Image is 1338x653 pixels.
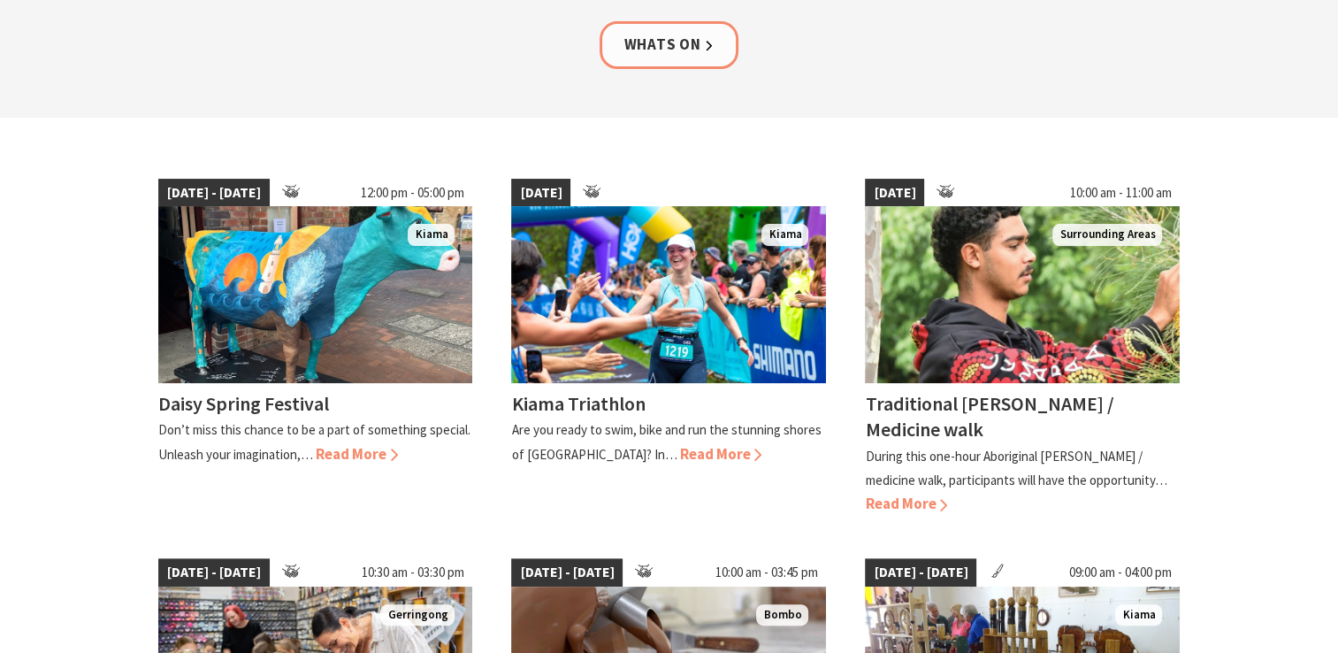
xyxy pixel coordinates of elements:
[158,179,270,207] span: [DATE] - [DATE]
[158,179,473,517] a: [DATE] - [DATE] 12:00 pm - 05:00 pm Dairy Cow Art Kiama Daisy Spring Festival Don’t miss this cha...
[511,179,570,207] span: [DATE]
[511,391,645,416] h4: Kiama Triathlon
[352,558,472,587] span: 10:30 am - 03:30 pm
[1060,179,1180,207] span: 10:00 am - 11:00 am
[1115,604,1162,626] span: Kiama
[351,179,472,207] span: 12:00 pm - 05:00 pm
[511,179,826,517] a: [DATE] kiamatriathlon Kiama Kiama Triathlon Are you ready to swim, bike and run the stunning shor...
[316,444,398,464] span: Read More
[158,421,470,462] p: Don’t miss this chance to be a part of something special. Unleash your imagination,…
[865,448,1166,488] p: During this one-hour Aboriginal [PERSON_NAME] / medicine walk, participants will have the opportu...
[706,558,826,587] span: 10:00 am - 03:45 pm
[1052,224,1162,246] span: Surrounding Areas
[380,604,455,626] span: Gerringong
[865,179,1180,517] a: [DATE] 10:00 am - 11:00 am Surrounding Areas Traditional [PERSON_NAME] / Medicine walk During thi...
[158,206,473,383] img: Dairy Cow Art
[158,558,270,587] span: [DATE] - [DATE]
[511,206,826,383] img: kiamatriathlon
[865,494,947,513] span: Read More
[511,421,821,462] p: Are you ready to swim, bike and run the stunning shores of [GEOGRAPHIC_DATA]? In…
[1059,558,1180,587] span: 09:00 am - 04:00 pm
[600,21,739,68] a: Whats On
[679,444,761,464] span: Read More
[408,224,455,246] span: Kiama
[865,558,976,587] span: [DATE] - [DATE]
[511,558,623,587] span: [DATE] - [DATE]
[158,391,329,416] h4: Daisy Spring Festival
[865,391,1113,442] h4: Traditional [PERSON_NAME] / Medicine walk
[761,224,808,246] span: Kiama
[865,179,924,207] span: [DATE]
[756,604,808,626] span: Bombo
